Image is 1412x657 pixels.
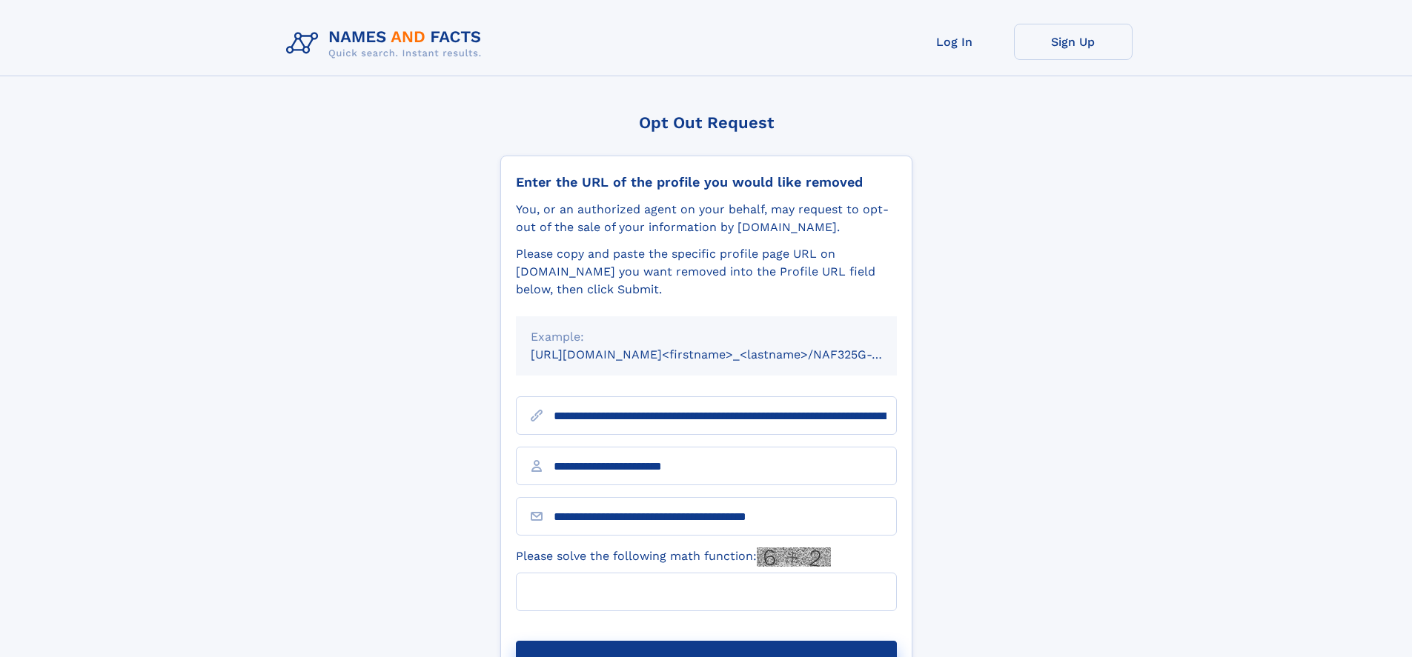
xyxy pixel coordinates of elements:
label: Please solve the following math function: [516,547,831,567]
div: You, or an authorized agent on your behalf, may request to opt-out of the sale of your informatio... [516,201,897,236]
div: Please copy and paste the specific profile page URL on [DOMAIN_NAME] you want removed into the Pr... [516,245,897,299]
img: Logo Names and Facts [280,24,494,64]
div: Opt Out Request [500,113,912,132]
div: Example: [531,328,882,346]
div: Enter the URL of the profile you would like removed [516,174,897,190]
a: Sign Up [1014,24,1133,60]
small: [URL][DOMAIN_NAME]<firstname>_<lastname>/NAF325G-xxxxxxxx [531,347,925,361]
a: Log In [895,24,1014,60]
